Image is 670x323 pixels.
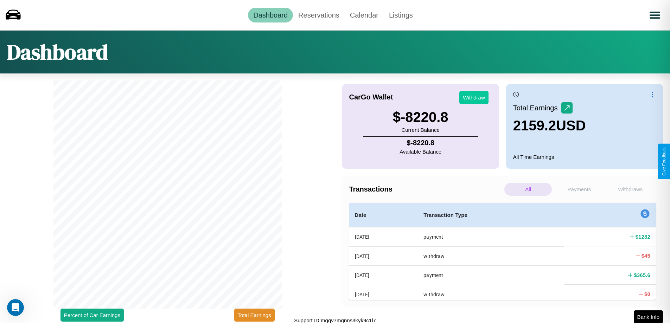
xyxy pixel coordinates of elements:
a: Dashboard [248,8,293,22]
a: Listings [384,8,418,22]
h4: $ -8220.8 [400,139,441,147]
h4: Date [355,211,413,219]
button: Open menu [645,5,665,25]
iframe: Intercom live chat [7,299,24,316]
th: withdraw [418,285,564,304]
p: Withdraws [607,183,654,196]
h4: Transactions [349,185,503,193]
th: [DATE] [349,227,418,247]
a: Reservations [293,8,345,22]
div: Give Feedback [662,147,666,176]
p: All Time Earnings [513,152,656,162]
th: [DATE] [349,266,418,285]
h4: Transaction Type [423,211,558,219]
button: Total Earnings [234,309,275,322]
th: [DATE] [349,285,418,304]
p: Current Balance [393,125,448,135]
p: Payments [555,183,603,196]
th: payment [418,227,564,247]
h3: 2159.2 USD [513,118,586,134]
th: withdraw [418,246,564,265]
p: Total Earnings [513,102,561,114]
h4: CarGo Wallet [349,93,393,101]
th: [DATE] [349,246,418,265]
p: Available Balance [400,147,441,156]
button: Percent of Car Earnings [60,309,124,322]
h4: $ 0 [644,290,650,298]
h4: $ 365.6 [634,271,650,279]
h3: $ -8220.8 [393,109,448,125]
button: Withdraw [459,91,489,104]
a: Calendar [345,8,384,22]
th: payment [418,266,564,285]
h1: Dashboard [7,38,108,66]
h4: $ 45 [642,252,651,259]
p: All [504,183,552,196]
h4: $ 1282 [636,233,650,240]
